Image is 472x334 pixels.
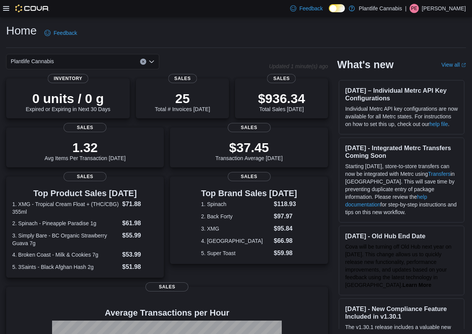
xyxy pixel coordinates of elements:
[201,249,271,257] dt: 5. Super Toast
[168,74,197,83] span: Sales
[216,140,283,161] div: Transaction Average [DATE]
[345,305,458,320] h3: [DATE] - New Compliance Feature Included in v1.30.1
[26,91,110,106] p: 0 units / 0 g
[201,200,271,208] dt: 1. Spinach
[11,57,54,66] span: Plantlife Cannabis
[345,144,458,159] h3: [DATE] - Integrated Metrc Transfers Coming Soon
[299,5,323,12] span: Feedback
[274,224,297,233] dd: $95.84
[258,91,305,112] div: Total Sales [DATE]
[345,87,458,102] h3: [DATE] – Individual Metrc API Key Configurations
[201,213,271,220] dt: 2. Back Forty
[258,91,305,106] p: $936.34
[274,212,297,221] dd: $97.97
[428,171,451,177] a: Transfers
[337,59,394,71] h2: What's new
[149,59,155,65] button: Open list of options
[430,121,448,127] a: help file
[201,189,297,198] h3: Top Brand Sales [DATE]
[402,282,431,288] a: Learn More
[44,140,126,161] div: Avg Items Per Transaction [DATE]
[122,231,158,240] dd: $55.99
[441,62,466,68] a: View allExternal link
[405,4,407,13] p: |
[155,91,210,112] div: Total # Invoices [DATE]
[15,5,49,12] img: Cova
[41,25,80,41] a: Feedback
[12,251,119,259] dt: 4. Broken Coast - Milk & Cookies 7g
[122,200,158,209] dd: $71.88
[461,63,466,67] svg: External link
[44,140,126,155] p: 1.32
[122,219,158,228] dd: $61.98
[345,194,427,208] a: help documentation
[345,105,458,128] p: Individual Metrc API key configurations are now available for all Metrc states. For instructions ...
[228,172,271,181] span: Sales
[216,140,283,155] p: $37.45
[12,200,119,216] dt: 1. XMG - Tropical Cream Float + (THC/CBG) 355ml
[12,232,119,247] dt: 3. Simply Bare - BC Organic Strawberry Guava 7g
[145,282,188,291] span: Sales
[6,23,37,38] h1: Home
[122,250,158,259] dd: $53.99
[64,123,106,132] span: Sales
[228,123,271,132] span: Sales
[269,63,328,69] p: Updated 1 minute(s) ago
[274,200,297,209] dd: $118.93
[47,74,88,83] span: Inventory
[201,225,271,232] dt: 3. XMG
[12,308,322,318] h4: Average Transactions per Hour
[411,4,417,13] span: PE
[201,237,271,245] dt: 4. [GEOGRAPHIC_DATA]
[267,74,296,83] span: Sales
[287,1,326,16] a: Feedback
[64,172,106,181] span: Sales
[26,91,110,112] div: Expired or Expiring in Next 30 Days
[422,4,466,13] p: [PERSON_NAME]
[359,4,402,13] p: Plantlife Cannabis
[345,244,452,288] span: Cova will be turning off Old Hub next year on [DATE]. This change allows us to quickly release ne...
[410,4,419,13] div: Parker Evely
[274,236,297,246] dd: $66.98
[122,262,158,272] dd: $51.98
[155,91,210,106] p: 25
[345,232,458,240] h3: [DATE] - Old Hub End Date
[345,162,458,216] p: Starting [DATE], store-to-store transfers can now be integrated with Metrc using in [GEOGRAPHIC_D...
[12,189,158,198] h3: Top Product Sales [DATE]
[54,29,77,37] span: Feedback
[12,219,119,227] dt: 2. Spinach - Pineapple Paradise 1g
[274,249,297,258] dd: $59.98
[329,4,345,12] input: Dark Mode
[12,263,119,271] dt: 5. 3Saints - Black Afghan Hash 2g
[140,59,146,65] button: Clear input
